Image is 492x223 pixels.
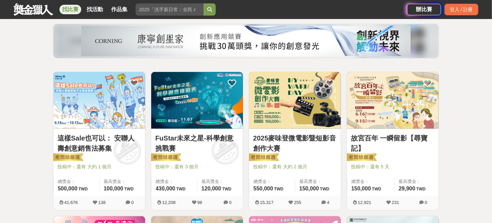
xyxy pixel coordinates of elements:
span: 投稿中：還有 大約 2 個月 [253,163,337,170]
img: 老闆娘嚴選 [52,153,83,163]
span: 500,000 [58,186,77,191]
span: 0 [131,200,134,205]
span: 12,921 [358,200,371,205]
span: 150,000 [299,186,319,191]
span: 投稿中：還有 3 個月 [155,163,239,170]
span: TWD [176,187,186,191]
span: 15,317 [260,200,274,205]
span: 550,000 [253,186,273,191]
span: 0 [229,200,231,205]
a: 找比賽 [59,5,81,14]
img: Cover Image [53,72,145,129]
span: 98 [197,200,202,205]
span: 總獎金： [351,178,390,185]
span: 138 [98,200,106,205]
a: 作品集 [108,5,130,14]
span: TWD [274,187,283,191]
a: 找活動 [84,5,106,14]
span: 120,000 [201,186,221,191]
a: 2025麥味登微電影暨短影音創作大賽 [253,133,337,153]
span: TWD [222,187,231,191]
span: TWD [320,187,329,191]
a: 這樣Sale也可以： 安聯人壽創意銷售法募集 [57,133,141,153]
span: 最高獎金： [299,178,337,185]
img: 老闆娘嚴選 [248,153,279,163]
span: 最高獎金： [104,178,141,185]
span: 總獎金： [156,178,193,185]
img: Cover Image [347,72,439,129]
span: 0 [425,200,427,205]
span: 231 [392,200,399,205]
div: 登入 / 註冊 [444,4,478,15]
span: 投稿中：還有 大約 1 個月 [57,163,141,170]
img: Cover Image [249,72,341,129]
span: 總獎金： [253,178,291,185]
img: 450e0687-a965-40c0-abf0-84084e733638.png [81,26,411,56]
span: TWD [372,187,381,191]
span: 255 [294,200,301,205]
img: 老闆娘嚴選 [150,153,181,163]
a: 故宮百年 一瞬留影【尋寶記】 [351,133,435,153]
span: 29,900 [399,186,415,191]
span: TWD [124,187,134,191]
span: 41,676 [64,200,78,205]
span: 總獎金： [58,178,95,185]
a: 辦比賽 [407,4,441,15]
span: TWD [78,187,88,191]
span: 最高獎金： [399,178,435,185]
input: 2025「洗手新日常：全民 ALL IN」洗手歌全台徵選 [136,3,204,16]
span: 150,000 [351,186,371,191]
img: Cover Image [151,72,243,129]
span: TWD [416,187,425,191]
span: 最高獎金： [201,178,239,185]
span: 12,208 [162,200,176,205]
span: 430,000 [156,186,175,191]
span: 投稿中：還有 5 天 [351,163,435,170]
a: FuStar未來之星-科學創意挑戰賽 [155,133,239,153]
span: 100,000 [104,186,123,191]
img: 老闆娘嚴選 [346,153,377,163]
span: 4 [327,200,329,205]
